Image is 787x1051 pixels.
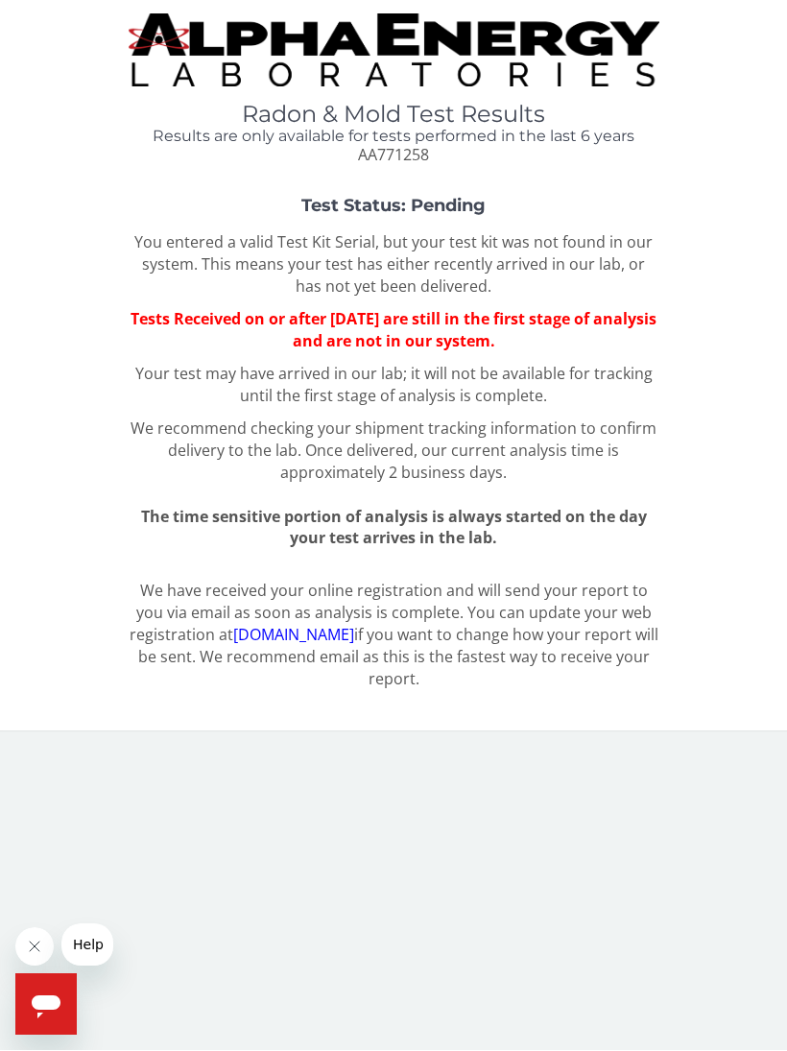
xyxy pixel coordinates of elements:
span: Tests Received on or after [DATE] are still in the first stage of analysis and are not in our sys... [131,309,656,352]
span: We recommend checking your shipment tracking information to confirm delivery to the lab. [131,418,656,462]
span: Once delivered, our current analysis time is approximately 2 business days. [280,441,619,484]
p: We have received your online registration and will send your report to you via email as soon as a... [129,581,659,690]
h4: Results are only available for tests performed in the last 6 years [129,129,659,146]
iframe: Button to launch messaging window [15,974,77,1036]
img: TightCrop.jpg [129,14,659,87]
a: [DOMAIN_NAME] [233,625,354,646]
span: The time sensitive portion of analysis is always started on the day your test arrives in the lab. [141,507,647,550]
iframe: Message from company [61,924,113,967]
span: AA771258 [358,145,429,166]
strong: Test Status: Pending [301,196,486,217]
p: You entered a valid Test Kit Serial, but your test kit was not found in our system. This means yo... [129,232,659,299]
iframe: Close message [15,928,54,967]
h1: Radon & Mold Test Results [129,103,659,128]
p: Your test may have arrived in our lab; it will not be available for tracking until the first stag... [129,364,659,408]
